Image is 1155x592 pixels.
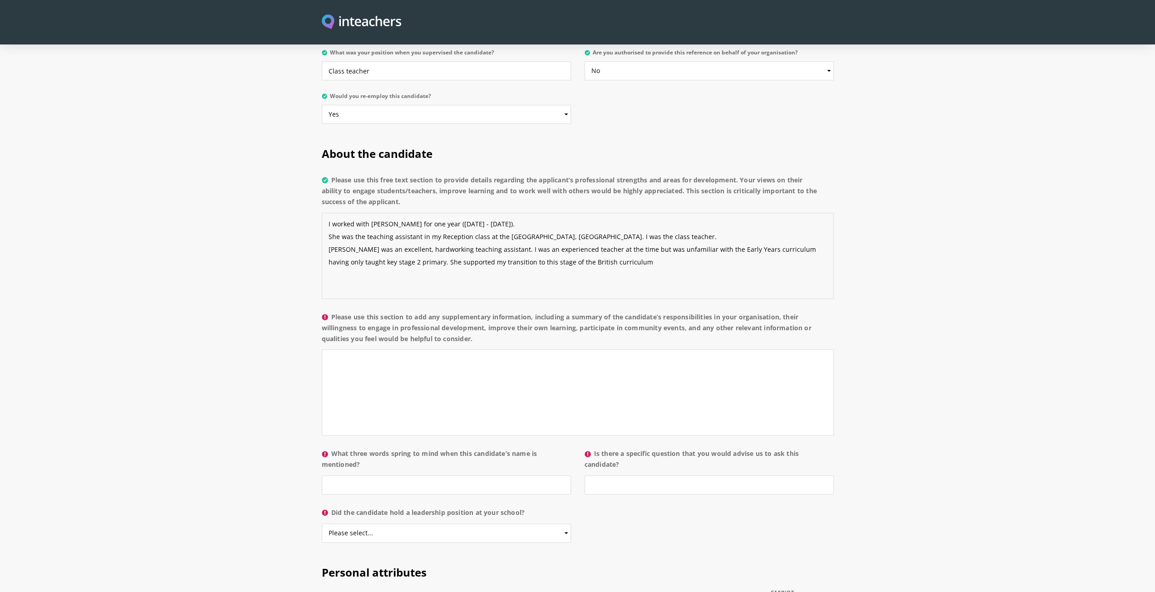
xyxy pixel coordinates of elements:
[322,507,571,524] label: Did the candidate hold a leadership position at your school?
[322,15,402,30] img: Inteachers
[322,93,571,105] label: Would you re-employ this candidate?
[322,565,427,580] span: Personal attributes
[322,175,834,213] label: Please use this free text section to provide details regarding the applicant’s professional stren...
[322,448,571,475] label: What three words spring to mind when this candidate’s name is mentioned?
[322,15,402,30] a: Visit this site's homepage
[322,312,834,350] label: Please use this section to add any supplementary information, including a summary of the candidat...
[585,49,834,61] label: Are you authorised to provide this reference on behalf of your organisation?
[585,448,834,475] label: Is there a specific question that you would advise us to ask this candidate?
[322,146,433,161] span: About the candidate
[322,49,571,61] label: What was your position when you supervised the candidate?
